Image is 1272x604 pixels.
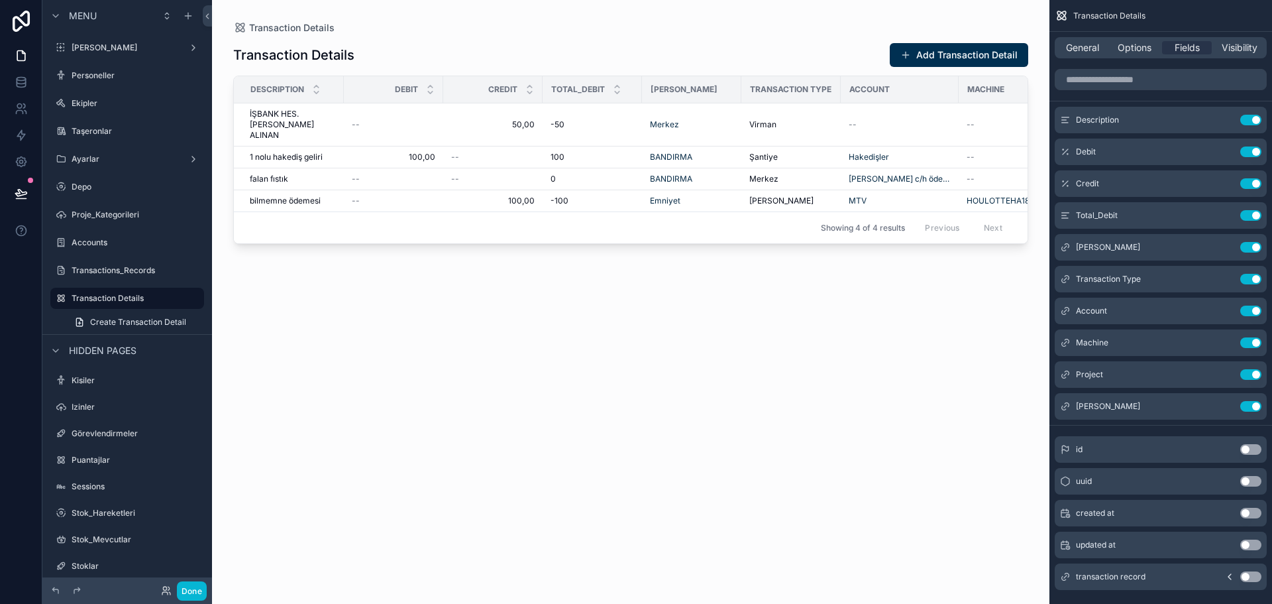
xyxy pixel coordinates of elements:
[1076,210,1118,221] span: Total_Debit
[50,260,204,281] a: Transactions_Records
[72,265,201,276] label: Transactions_Records
[72,375,201,386] label: Kisiler
[177,581,207,601] button: Done
[50,176,204,198] a: Depo
[1076,540,1116,550] span: updated at
[849,84,890,95] span: Account
[50,370,204,391] a: Kisiler
[72,481,201,492] label: Sessions
[69,344,136,357] span: Hidden pages
[66,312,204,333] a: Create Transaction Detail
[1076,337,1108,348] span: Machine
[50,37,204,58] a: [PERSON_NAME]
[1076,401,1140,412] span: [PERSON_NAME]
[69,9,97,23] span: Menu
[72,534,201,545] label: Stok_Mevcutlar
[72,182,201,192] label: Depo
[967,84,1004,95] span: Machine
[50,149,204,170] a: Ayarlar
[50,65,204,86] a: Personeller
[551,84,605,95] span: Total_Debit
[750,84,831,95] span: Transaction Type
[50,396,204,418] a: Izinler
[1118,41,1151,54] span: Options
[1076,115,1119,125] span: Description
[1076,572,1145,582] span: transaction record
[72,237,201,248] label: Accounts
[72,98,201,109] label: Ekipler
[72,70,201,81] label: Personeller
[50,423,204,444] a: Görevlendirmeler
[1073,11,1145,21] span: Transaction Details
[1066,41,1099,54] span: General
[1076,444,1083,455] span: id
[1175,41,1200,54] span: Fields
[50,476,204,497] a: Sessions
[72,42,183,53] label: [PERSON_NAME]
[72,508,201,518] label: Stok_Hareketleri
[1222,41,1257,54] span: Visibility
[72,210,201,220] label: Proje_Kategorileri
[50,204,204,225] a: Proje_Kategorileri
[50,529,204,550] a: Stok_Mevcutlar
[72,428,201,439] label: Görevlendirmeler
[90,317,186,328] span: Create Transaction Detail
[395,84,418,95] span: Debit
[72,455,201,465] label: Puantajlar
[1076,369,1103,380] span: Project
[488,84,517,95] span: Credit
[1076,147,1096,157] span: Debit
[50,556,204,577] a: Stoklar
[50,232,204,253] a: Accounts
[821,223,905,233] span: Showing 4 of 4 results
[50,503,204,524] a: Stok_Hareketleri
[1076,508,1114,518] span: created at
[50,288,204,309] a: Transaction Details
[72,126,201,137] label: Taşeronlar
[50,121,204,142] a: Taşeronlar
[1076,242,1140,253] span: [PERSON_NAME]
[1076,306,1107,316] span: Account
[651,84,717,95] span: [PERSON_NAME]
[72,402,201,412] label: Izinler
[50,450,204,471] a: Puantajlar
[1076,274,1141,284] span: Transaction Type
[1076,476,1092,487] span: uuid
[250,84,304,95] span: Description
[72,293,196,304] label: Transaction Details
[1076,178,1099,189] span: Credit
[50,93,204,114] a: Ekipler
[72,154,183,164] label: Ayarlar
[72,561,201,572] label: Stoklar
